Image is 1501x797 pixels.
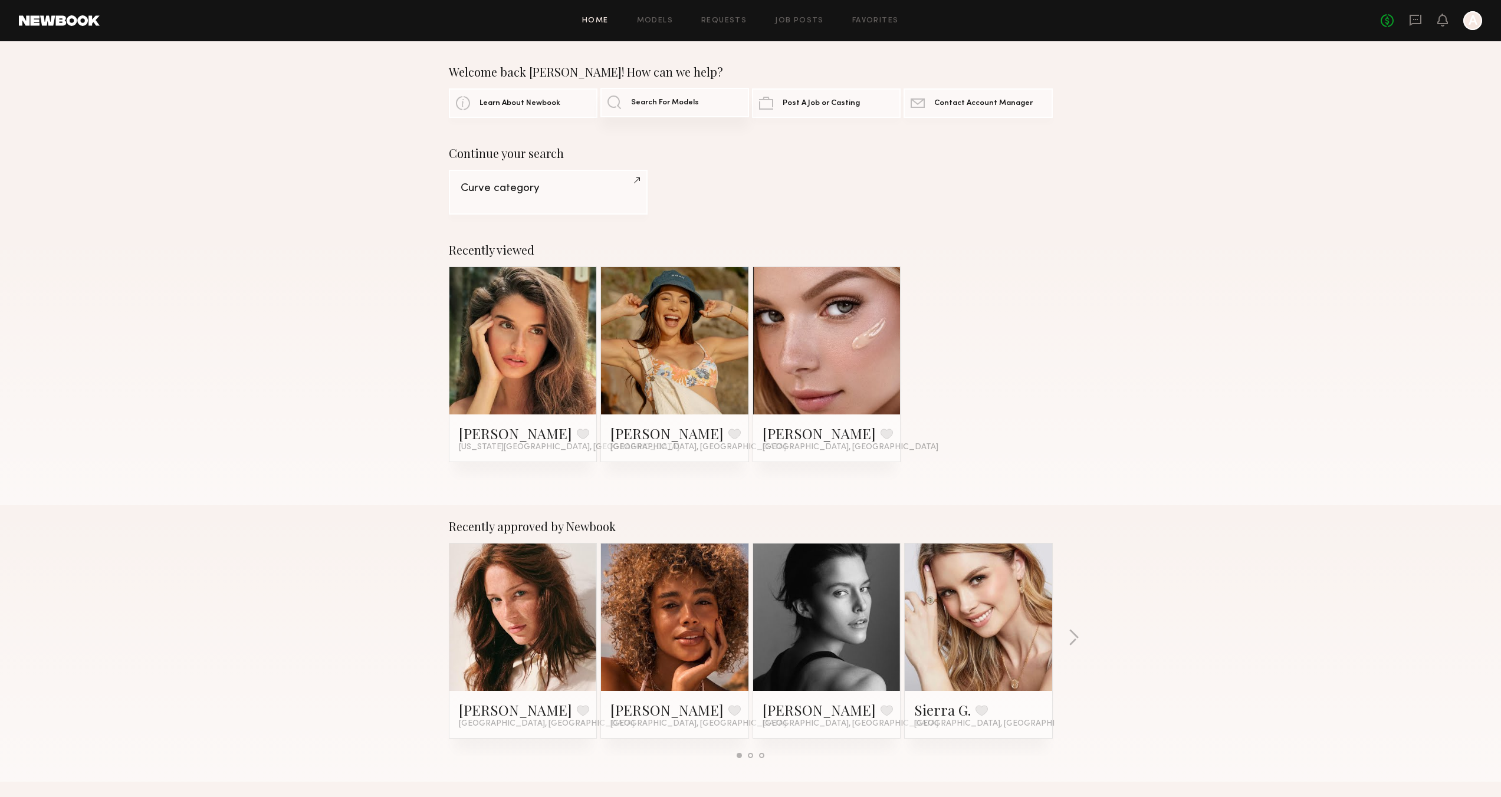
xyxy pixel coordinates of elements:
[610,700,724,719] a: [PERSON_NAME]
[459,424,572,443] a: [PERSON_NAME]
[449,146,1053,160] div: Continue your search
[701,17,747,25] a: Requests
[775,17,824,25] a: Job Posts
[852,17,899,25] a: Favorites
[763,424,876,443] a: [PERSON_NAME]
[449,519,1053,533] div: Recently approved by Newbook
[449,243,1053,257] div: Recently viewed
[763,719,938,729] span: [GEOGRAPHIC_DATA], [GEOGRAPHIC_DATA]
[763,443,938,452] span: [GEOGRAPHIC_DATA], [GEOGRAPHIC_DATA]
[783,100,860,107] span: Post A Job or Casting
[479,100,560,107] span: Learn About Newbook
[449,170,648,215] a: Curve category
[631,99,699,107] span: Search For Models
[459,443,679,452] span: [US_STATE][GEOGRAPHIC_DATA], [GEOGRAPHIC_DATA]
[1463,11,1482,30] a: A
[934,100,1033,107] span: Contact Account Manager
[752,88,901,118] a: Post A Job or Casting
[600,88,749,117] a: Search For Models
[904,88,1052,118] a: Contact Account Manager
[459,719,635,729] span: [GEOGRAPHIC_DATA], [GEOGRAPHIC_DATA]
[449,65,1053,79] div: Welcome back [PERSON_NAME]! How can we help?
[610,424,724,443] a: [PERSON_NAME]
[637,17,673,25] a: Models
[459,700,572,719] a: [PERSON_NAME]
[914,719,1090,729] span: [GEOGRAPHIC_DATA], [GEOGRAPHIC_DATA]
[582,17,609,25] a: Home
[461,183,636,194] div: Curve category
[914,700,971,719] a: Sierra G.
[449,88,597,118] a: Learn About Newbook
[610,443,786,452] span: [GEOGRAPHIC_DATA], [GEOGRAPHIC_DATA]
[610,719,786,729] span: [GEOGRAPHIC_DATA], [GEOGRAPHIC_DATA]
[763,700,876,719] a: [PERSON_NAME]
